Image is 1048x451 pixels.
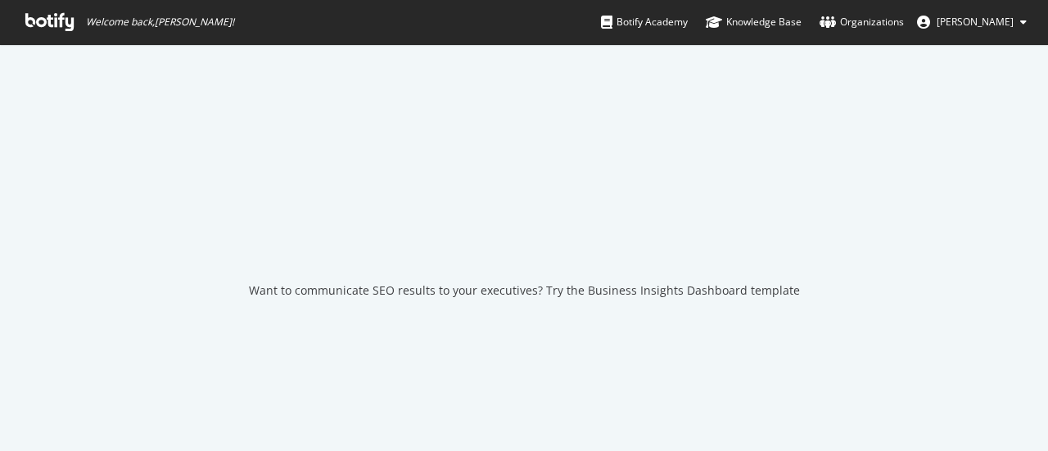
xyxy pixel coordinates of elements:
div: Organizations [820,14,904,30]
div: Want to communicate SEO results to your executives? Try the Business Insights Dashboard template [249,282,800,299]
button: [PERSON_NAME] [904,9,1040,35]
div: animation [465,197,583,256]
span: Quentin Arnold [937,15,1014,29]
div: Botify Academy [601,14,688,30]
span: Welcome back, [PERSON_NAME] ! [86,16,234,29]
div: Knowledge Base [706,14,802,30]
